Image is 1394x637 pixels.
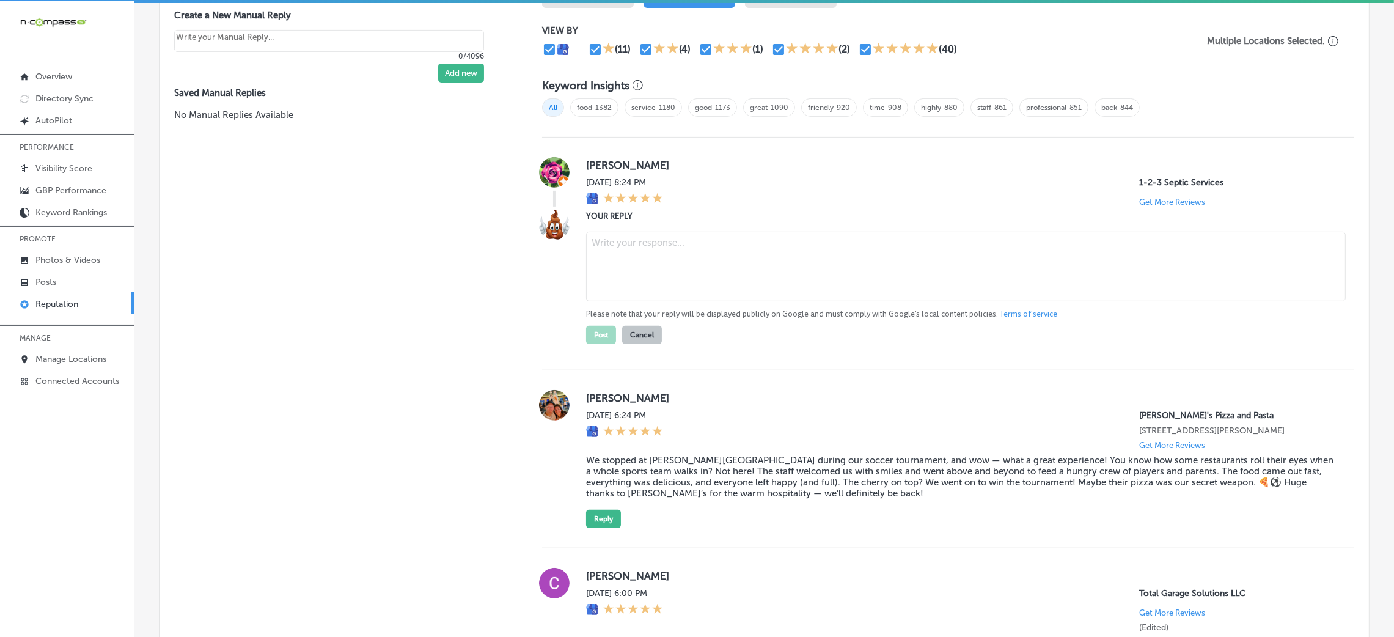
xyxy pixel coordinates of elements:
div: 3 Stars [713,42,752,57]
textarea: Create your Quick Reply [174,30,484,52]
div: (40) [939,43,957,55]
div: 4 Stars [786,42,838,57]
p: Manage Locations [35,354,106,364]
a: food [577,103,592,112]
a: 920 [837,103,850,112]
p: AutoPilot [35,116,72,126]
a: great [750,103,768,112]
p: Photos & Videos [35,255,100,265]
a: back [1101,103,1117,112]
h3: Keyword Insights [542,79,629,92]
a: service [631,103,656,112]
label: [DATE] 6:24 PM [586,410,663,421]
div: 2 Stars [653,42,679,57]
button: Reply [586,510,621,528]
a: 1173 [715,103,730,112]
div: 5 Stars [873,42,939,57]
p: Overview [35,72,72,82]
img: Image [539,210,570,240]
p: Total Garage Solutions LLC [1139,588,1335,598]
p: Multiple Locations Selected. [1207,35,1325,46]
a: 1382 [595,103,612,112]
a: staff [977,103,991,112]
a: Terms of service [1000,309,1057,320]
p: Directory Sync [35,94,94,104]
a: good [695,103,712,112]
label: YOUR REPLY [586,212,1335,221]
label: [PERSON_NAME] [586,159,1335,171]
div: 1 Star [603,42,615,57]
div: (1) [752,43,763,55]
div: 5 Stars [603,603,663,617]
div: (4) [679,43,691,55]
label: [DATE] 6:00 PM [586,588,663,598]
p: Get More Reviews [1139,197,1205,207]
p: Ronnally's Pizza and Pasta [1139,410,1335,421]
a: 844 [1120,103,1133,112]
div: 5 Stars [603,425,663,439]
label: [DATE] 8:24 PM [586,177,663,188]
label: Saved Manual Replies [174,87,503,98]
blockquote: We stopped at [PERSON_NAME][GEOGRAPHIC_DATA] during our soccer tournament, and wow — what a great... [586,455,1335,499]
a: time [870,103,885,112]
a: highly [921,103,941,112]
div: (2) [838,43,850,55]
button: Post [586,326,616,344]
p: No Manual Replies Available [174,108,503,122]
a: 908 [888,103,901,112]
a: 851 [1069,103,1082,112]
p: GBP Performance [35,185,106,196]
a: professional [1026,103,1066,112]
p: Keyword Rankings [35,207,107,218]
p: 1-2-3 Septic Services [1139,177,1335,188]
label: [PERSON_NAME] [586,392,1335,404]
p: Get More Reviews [1139,441,1205,450]
div: (11) [615,43,631,55]
p: 0/4096 [174,52,484,61]
img: 660ab0bf-5cc7-4cb8-ba1c-48b5ae0f18e60NCTV_CLogo_TV_Black_-500x88.png [20,17,87,28]
label: [PERSON_NAME] [586,570,1335,582]
a: 880 [944,103,958,112]
p: Please note that your reply will be displayed publicly on Google and must comply with Google's lo... [586,309,1335,320]
a: 861 [994,103,1007,112]
p: VIEW BY [542,25,1192,36]
p: Get More Reviews [1139,608,1205,617]
p: Posts [35,277,56,287]
label: Create a New Manual Reply [174,10,484,21]
button: Add new [438,64,484,83]
a: friendly [808,103,834,112]
span: All [542,98,564,117]
a: 1090 [771,103,788,112]
div: 5 Stars [603,193,663,206]
a: 1180 [659,103,675,112]
p: Visibility Score [35,163,92,174]
p: Reputation [35,299,78,309]
p: Connected Accounts [35,376,119,386]
p: 1560 Woodlane Dr [1139,425,1335,436]
button: Cancel [622,326,662,344]
label: (Edited) [1139,622,1168,633]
